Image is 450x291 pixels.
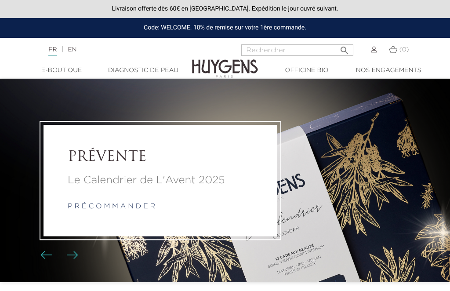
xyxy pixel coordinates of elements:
input: Rechercher [241,44,353,56]
a: EN [68,47,76,53]
a: PRÉVENTE [68,149,253,166]
div: Boutons du carrousel [44,249,73,262]
div: | [44,44,181,55]
img: Huygens [192,45,258,79]
a: Nos engagements [348,66,429,75]
a: Officine Bio [266,66,348,75]
a: Le Calendrier de L'Avent 2025 [68,172,253,188]
a: E-Boutique [21,66,102,75]
button:  [337,42,352,54]
a: p r é c o m m a n d e r [68,203,155,210]
a: Diagnostic de peau [102,66,184,75]
a: FR [48,47,57,56]
span: (0) [399,47,409,53]
i:  [339,43,350,53]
